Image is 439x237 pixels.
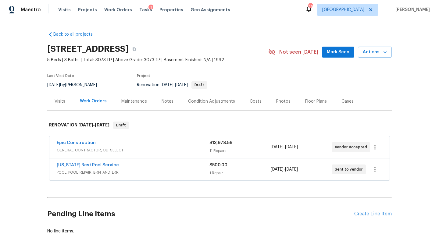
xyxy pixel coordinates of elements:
div: RENOVATION [DATE]-[DATE]Draft [47,115,392,135]
span: Work Orders [104,7,132,13]
div: Maintenance [121,98,147,104]
div: Condition Adjustments [188,98,235,104]
span: $13,978.56 [209,141,232,145]
div: Notes [162,98,173,104]
a: Epic Construction [57,141,96,145]
span: [DATE] [271,167,284,172]
div: Create Line Item [354,211,392,217]
div: Visits [55,98,65,104]
span: POOL, POOL_REPAIR, BRN_AND_LRR [57,169,209,175]
span: [DATE] [95,123,109,127]
div: 1 [148,5,153,11]
div: Cases [341,98,354,104]
span: $500.00 [209,163,227,167]
div: by [PERSON_NAME] [47,81,104,89]
button: Actions [358,47,392,58]
span: Properties [159,7,183,13]
button: Mark Seen [322,47,354,58]
span: [DATE] [47,83,60,87]
span: [DATE] [175,83,188,87]
span: Projects [78,7,97,13]
h2: [STREET_ADDRESS] [47,46,129,52]
span: [PERSON_NAME] [393,7,430,13]
span: - [271,144,298,150]
a: [US_STATE] Best Pool Service [57,163,119,167]
span: 5 Beds | 3 Baths | Total: 3073 ft² | Above Grade: 3073 ft² | Basement Finished: N/A | 1992 [47,57,268,63]
span: Project [137,74,150,78]
span: Actions [363,48,387,56]
span: GENERAL_CONTRACTOR, OD_SELECT [57,147,209,153]
span: Renovation [137,83,207,87]
span: Draft [114,122,128,128]
span: Vendor Accepted [335,144,369,150]
span: [DATE] [285,145,298,149]
span: Draft [192,83,207,87]
div: 1 Repair [209,170,270,176]
div: Work Orders [80,98,107,104]
span: Tasks [139,8,152,12]
div: No line items. [47,228,392,234]
span: Visits [58,7,71,13]
div: Costs [250,98,262,104]
div: 11 Repairs [209,148,270,154]
span: [GEOGRAPHIC_DATA] [322,7,364,13]
span: Geo Assignments [191,7,230,13]
span: Maestro [21,7,41,13]
span: - [78,123,109,127]
span: Not seen [DATE] [279,49,318,55]
span: [DATE] [285,167,298,172]
div: Photos [276,98,291,104]
span: Mark Seen [327,48,349,56]
span: [DATE] [78,123,93,127]
span: - [161,83,188,87]
a: Back to all projects [47,31,106,37]
span: Sent to vendor [335,166,365,172]
span: [DATE] [271,145,284,149]
div: Floor Plans [305,98,327,104]
h2: Pending Line Items [47,200,354,228]
div: 49 [308,4,312,10]
span: - [271,166,298,172]
span: [DATE] [161,83,173,87]
span: Last Visit Date [47,74,74,78]
h6: RENOVATION [49,122,109,129]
